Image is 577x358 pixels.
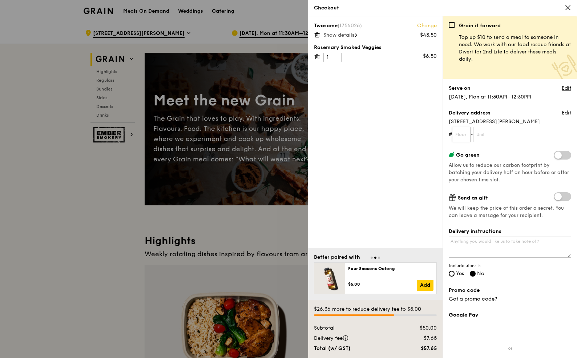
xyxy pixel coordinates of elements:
span: Go to slide 2 [374,257,376,259]
div: Rosemary Smoked Veggies [314,44,437,51]
label: Serve on [449,85,471,92]
span: Yes [456,270,464,277]
a: Edit [562,109,571,117]
a: Got a promo code? [449,296,497,302]
div: Twosome [314,22,437,29]
label: Google Pay [449,311,571,319]
label: Delivery instructions [449,228,571,235]
span: No [477,270,484,277]
a: Edit [562,85,571,92]
div: $6.50 [423,53,437,60]
input: Yes [449,271,455,277]
span: Include utensils [449,263,571,269]
span: Go to slide 1 [371,257,373,259]
div: $7.65 [397,335,441,342]
a: Change [417,22,437,29]
div: Checkout [314,4,571,12]
span: Send as gift [458,195,488,201]
span: [STREET_ADDRESS][PERSON_NAME] [449,118,571,125]
div: Delivery fee [310,335,397,342]
b: Grain it forward [459,23,501,29]
img: Meal donation [552,55,577,80]
span: We will keep the price of this order a secret. You can leave a message for your recipient. [449,205,571,219]
label: Promo code [449,287,571,294]
span: Show details [323,32,354,38]
div: Subtotal [310,325,397,332]
div: $57.65 [397,345,441,352]
div: $26.36 more to reduce delivery fee to $5.00 [314,306,437,313]
input: Floor [452,127,471,142]
span: [DATE], Mon at 11:30AM–12:30PM [449,94,531,100]
a: Add [417,280,433,291]
div: Four Seasons Oolong [348,266,433,271]
span: Allow us to reduce our carbon footprint by batching your delivery half an hour before or after yo... [449,162,569,183]
span: (1756026) [338,23,362,29]
div: Better paired with [314,254,360,261]
iframe: Secure payment button frame [449,323,571,339]
input: No [470,271,476,277]
div: $50.00 [397,325,441,332]
span: Go green [456,152,480,158]
div: Total (w/ GST) [310,345,397,352]
input: Unit [473,127,492,142]
span: Go to slide 3 [378,257,380,259]
form: # - [449,127,571,142]
label: Delivery address [449,109,491,117]
p: Top up $10 to send a meal to someone in need. We work with our food rescue friends at Divert for ... [459,34,571,63]
div: $43.50 [420,32,437,39]
div: $5.00 [348,281,417,287]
